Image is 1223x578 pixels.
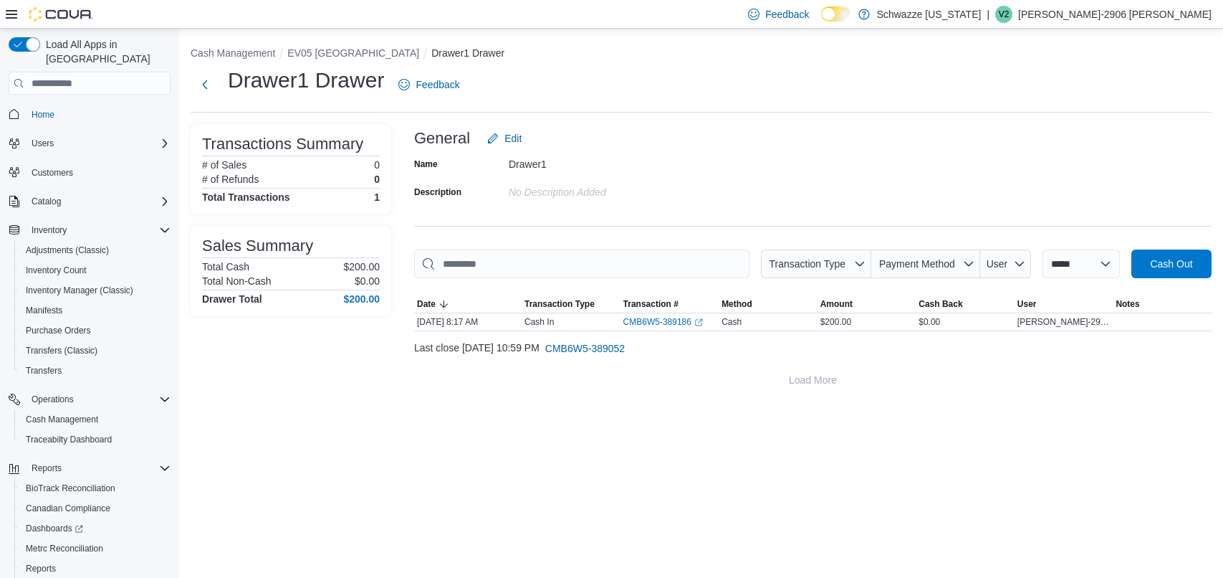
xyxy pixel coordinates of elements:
[417,298,436,310] span: Date
[26,460,171,477] span: Reports
[20,322,97,339] a: Purchase Orders
[919,298,962,310] span: Cash Back
[32,394,74,405] span: Operations
[3,458,176,478] button: Reports
[26,222,171,239] span: Inventory
[789,373,837,387] span: Load More
[719,295,817,313] button: Method
[26,325,91,336] span: Purchase Orders
[20,411,104,428] a: Cash Management
[202,174,259,185] h6: # of Refunds
[999,6,1009,23] span: V2
[821,22,822,22] span: Dark Mode
[414,158,438,170] label: Name
[817,295,916,313] button: Amount
[3,389,176,409] button: Operations
[26,106,60,123] a: Home
[20,431,171,448] span: Traceabilty Dashboard
[539,334,630,363] button: CMB6W5-389052
[26,543,103,554] span: Metrc Reconciliation
[14,280,176,300] button: Inventory Manager (Classic)
[414,130,470,147] h3: General
[545,341,625,356] span: CMB6W5-389052
[14,260,176,280] button: Inventory Count
[871,250,980,278] button: Payment Method
[509,153,701,170] div: Drawer1
[3,220,176,240] button: Inventory
[623,316,703,328] a: CMB6W5-389186External link
[26,193,67,210] button: Catalog
[26,135,59,152] button: Users
[1150,257,1192,271] span: Cash Out
[26,391,80,408] button: Operations
[504,131,522,146] span: Edit
[20,540,171,557] span: Metrc Reconciliation
[1131,250,1212,278] button: Cash Out
[20,302,68,319] a: Manifests
[228,66,384,95] h1: Drawer1 Drawer
[26,135,171,152] span: Users
[721,316,742,328] span: Cash
[1113,295,1212,313] button: Notes
[32,138,54,149] span: Users
[14,361,176,381] button: Transfers
[343,261,380,273] p: $200.00
[20,480,121,497] a: BioTrack Reconciliation
[287,47,419,59] button: EV05 [GEOGRAPHIC_DATA]
[355,275,380,287] p: $0.00
[202,261,249,273] h6: Total Cash
[694,318,703,327] svg: External link
[191,46,1212,63] nav: An example of EuiBreadcrumbs
[26,164,79,181] a: Customers
[202,293,262,305] h4: Drawer Total
[202,191,290,203] h4: Total Transactions
[20,480,171,497] span: BioTrack Reconciliation
[20,411,171,428] span: Cash Management
[191,70,219,99] button: Next
[20,302,171,319] span: Manifests
[202,275,272,287] h6: Total Non-Cash
[26,222,72,239] button: Inventory
[481,124,527,153] button: Edit
[20,560,62,577] a: Reports
[20,342,103,359] a: Transfers (Classic)
[414,313,522,331] div: [DATE] 8:17 AM
[20,520,89,537] a: Dashboards
[26,563,56,574] span: Reports
[14,498,176,518] button: Canadian Compliance
[522,295,620,313] button: Transaction Type
[20,242,115,259] a: Adjustments (Classic)
[20,362,67,379] a: Transfers
[431,47,504,59] button: Drawer1 Drawer
[1015,295,1113,313] button: User
[14,518,176,539] a: Dashboards
[14,409,176,430] button: Cash Management
[414,250,749,278] input: This is a search bar. As you type, the results lower in the page will automatically filter.
[980,250,1031,278] button: User
[14,321,176,341] button: Purchase Orders
[820,316,851,328] span: $200.00
[26,460,67,477] button: Reports
[769,258,845,270] span: Transaction Type
[916,295,1015,313] button: Cash Back
[26,391,171,408] span: Operations
[374,191,380,203] h4: 1
[3,103,176,124] button: Home
[414,334,1212,363] div: Last close [DATE] 10:59 PM
[524,298,595,310] span: Transaction Type
[916,313,1015,331] div: $0.00
[1018,6,1212,23] p: [PERSON_NAME]-2906 [PERSON_NAME]
[14,341,176,361] button: Transfers (Classic)
[26,285,133,296] span: Inventory Manager (Classic)
[995,6,1012,23] div: Veronica-2906 Garcia
[821,6,851,22] input: Dark Mode
[26,503,110,514] span: Canadian Compliance
[3,133,176,153] button: Users
[1017,316,1111,328] span: [PERSON_NAME]-2906 [PERSON_NAME]
[414,186,461,198] label: Description
[1116,298,1139,310] span: Notes
[14,430,176,450] button: Traceabilty Dashboard
[20,540,109,557] a: Metrc Reconciliation
[877,6,982,23] p: Schwazze [US_STATE]
[374,159,380,171] p: 0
